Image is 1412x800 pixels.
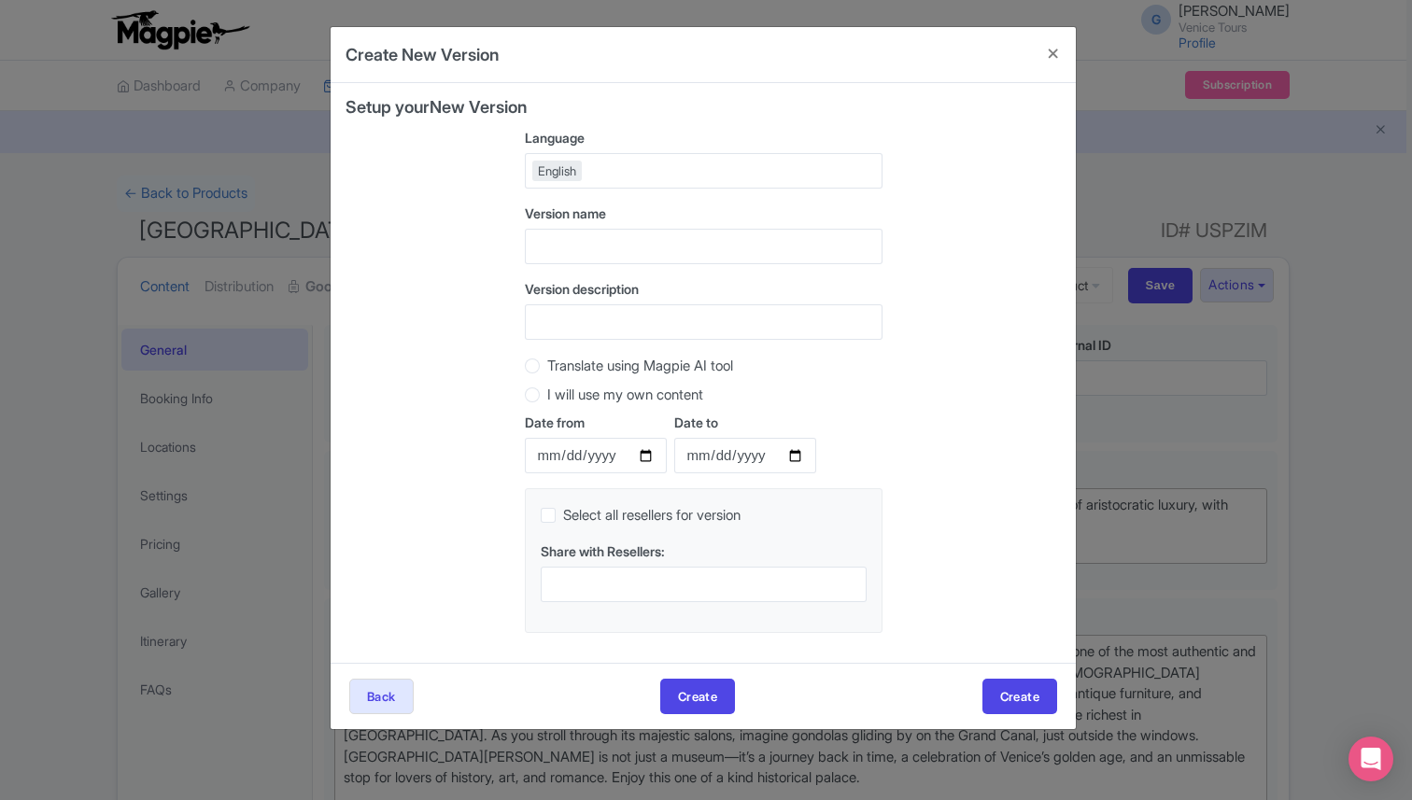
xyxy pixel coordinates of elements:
div: English [532,161,582,181]
span: Date from [525,414,585,430]
label: Translate using Magpie AI tool [547,356,733,377]
label: I will use my own content [547,385,703,406]
span: Share with Resellers: [541,543,665,559]
button: Close [1031,27,1076,80]
div: Open Intercom Messenger [1348,737,1393,781]
span: Select all resellers for version [563,506,741,524]
span: Date to [674,414,718,430]
span: Version name [525,205,606,221]
span: New Version [430,97,527,117]
button: Back [349,679,414,714]
h4: Setup your [346,98,1061,117]
h4: Create New Version [346,42,499,67]
span: Language [525,130,585,146]
button: Create [660,679,735,714]
span: Version description [525,281,639,297]
button: Create [982,679,1057,714]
